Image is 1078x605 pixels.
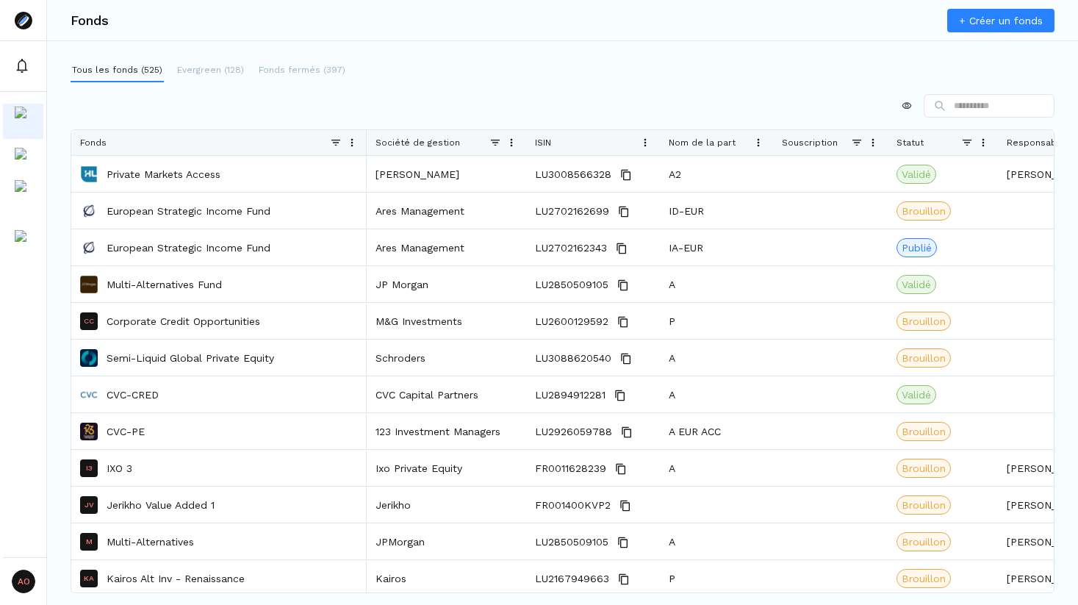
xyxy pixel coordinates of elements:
[1007,137,1066,148] span: Responsable
[614,313,632,331] button: Copy
[176,59,245,82] button: Evergreen (128)
[535,487,611,523] span: FR001400KVP2
[107,571,245,586] a: Kairos Alt Inv - Renaissance
[660,193,773,229] div: ID-EUR
[107,424,145,439] a: CVC-PE
[107,167,220,182] a: Private Markets Access
[107,534,194,549] a: Multi-Alternatives
[660,266,773,302] div: A
[535,451,606,487] span: FR0011628239
[367,450,526,486] div: Ixo Private Equity
[535,137,551,148] span: ISIN
[669,137,736,148] span: Nom de la part
[615,570,633,588] button: Copy
[367,193,526,229] div: Ares Management
[107,240,270,255] a: European Strategic Income Fund
[902,351,946,365] span: Brouillon
[902,387,931,402] span: Validé
[535,193,609,229] span: LU2702162699
[535,267,608,303] span: LU2850509105
[902,534,946,549] span: Brouillon
[617,166,635,184] button: Copy
[902,204,946,218] span: Brouillon
[107,498,215,512] p: Jerikho Value Added 1
[535,340,611,376] span: LU3088620540
[71,14,109,27] h3: Fonds
[367,340,526,376] div: Schroders
[660,229,773,265] div: IA-EUR
[15,148,29,177] img: distributors
[613,240,630,257] button: Copy
[107,387,159,402] p: CVC-CRED
[367,487,526,523] div: Jerikho
[617,497,634,515] button: Copy
[902,571,946,586] span: Brouillon
[614,534,632,551] button: Copy
[86,465,93,472] p: I3
[107,204,270,218] a: European Strategic Income Fund
[12,570,35,593] span: AO
[3,227,43,262] button: commissions
[902,498,946,512] span: Brouillon
[615,203,633,221] button: Copy
[902,424,946,439] span: Brouillon
[902,277,931,292] span: Validé
[84,318,94,325] p: CC
[177,63,244,76] p: Evergreen (128)
[367,560,526,596] div: Kairos
[86,538,93,545] p: M
[80,276,98,293] img: Multi-Alternatives Fund
[107,461,132,476] a: IXO 3
[367,303,526,339] div: M&G Investments
[15,180,29,227] img: asset-managers
[782,137,838,148] span: Souscription
[902,167,931,182] span: Validé
[15,107,29,136] img: funds
[660,376,773,412] div: A
[367,523,526,559] div: JPMorgan
[107,277,222,292] a: Multi-Alternatives Fund
[3,186,43,221] button: asset-managers
[107,314,260,329] a: Corporate Credit Opportunities
[535,157,611,193] span: LU3008566328
[660,303,773,339] div: P
[902,314,946,329] span: Brouillon
[71,59,164,82] button: Tous les fonds (525)
[660,560,773,596] div: P
[80,137,107,148] span: Fonds
[367,266,526,302] div: JP Morgan
[257,59,347,82] button: Fonds fermés (397)
[660,156,773,192] div: A2
[107,351,274,365] a: Semi-Liquid Global Private Equity
[80,349,98,367] img: Semi-Liquid Global Private Equity
[3,145,43,180] button: distributors
[535,377,606,413] span: LU2894912281
[535,230,607,266] span: LU2702162343
[80,386,98,404] img: CVC-CRED
[617,350,635,368] button: Copy
[902,461,946,476] span: Brouillon
[85,501,94,509] p: JV
[3,104,43,139] button: funds
[535,414,612,450] span: LU2926059788
[611,387,629,404] button: Copy
[367,229,526,265] div: Ares Management
[72,63,162,76] p: Tous les fonds (525)
[660,450,773,486] div: A
[612,460,630,478] button: Copy
[614,276,632,294] button: Copy
[660,413,773,449] div: A EUR ACC
[84,575,94,582] p: KA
